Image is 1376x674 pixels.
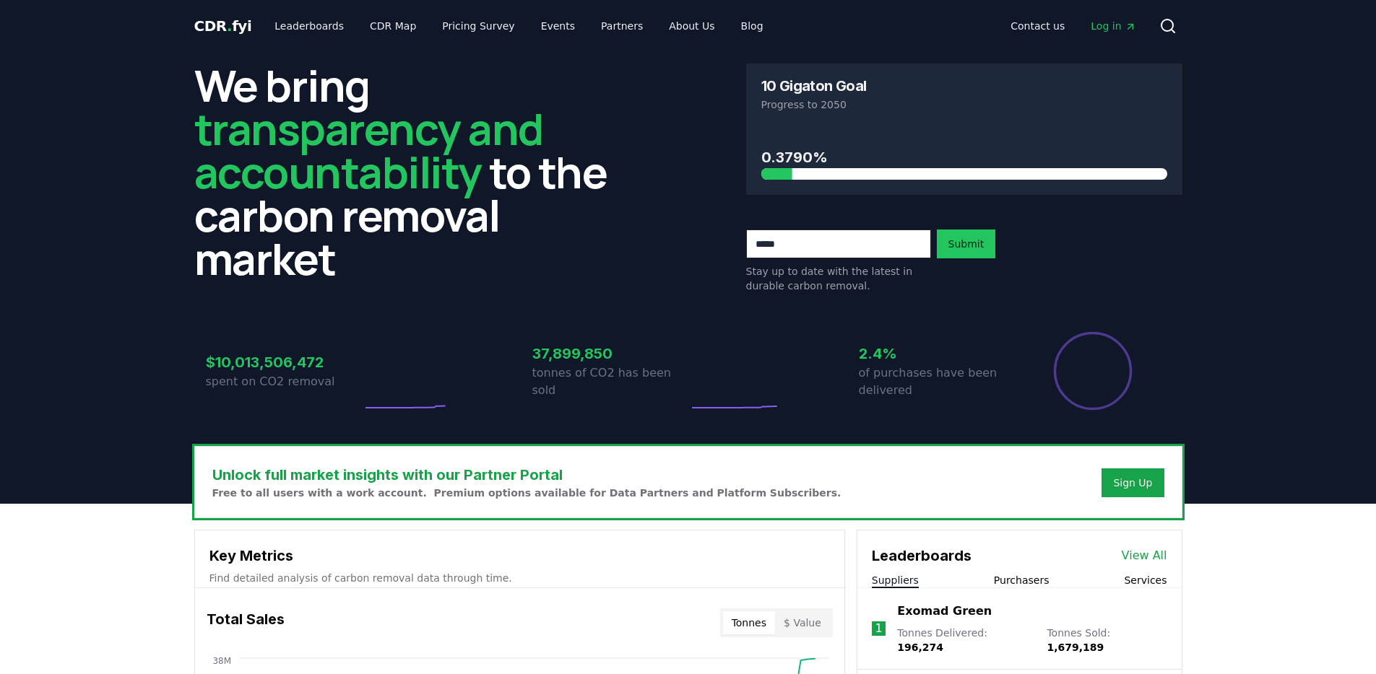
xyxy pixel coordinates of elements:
span: CDR fyi [194,17,252,35]
h3: Leaderboards [872,545,972,566]
a: Contact us [999,13,1076,39]
p: Find detailed analysis of carbon removal data through time. [209,571,830,585]
button: Purchasers [994,573,1050,587]
a: About Us [657,13,726,39]
button: $ Value [775,611,830,634]
button: Services [1124,573,1167,587]
button: Suppliers [872,573,919,587]
p: tonnes of CO2 has been sold [532,364,688,399]
p: Tonnes Delivered : [897,626,1032,655]
nav: Main [999,13,1147,39]
p: Progress to 2050 [761,97,1167,112]
button: Tonnes [723,611,775,634]
span: transparency and accountability [194,99,543,201]
span: Log in [1091,19,1135,33]
span: . [227,17,232,35]
a: View All [1122,547,1167,564]
a: CDR Map [358,13,428,39]
p: Free to all users with a work account. Premium options available for Data Partners and Platform S... [212,486,841,500]
span: 1,679,189 [1047,642,1104,653]
a: Leaderboards [263,13,355,39]
h3: Key Metrics [209,545,830,566]
p: Stay up to date with the latest in durable carbon removal. [746,264,931,293]
button: Sign Up [1102,468,1164,497]
a: Events [529,13,587,39]
h3: 0.3790% [761,146,1167,168]
h3: 37,899,850 [532,343,688,364]
a: Partners [589,13,654,39]
a: Log in [1079,13,1147,39]
a: Exomad Green [897,603,992,620]
h2: We bring to the carbon removal market [194,64,631,280]
tspan: 38M [212,656,231,666]
nav: Main [263,13,774,39]
p: 1 [875,620,882,637]
p: spent on CO2 removal [206,373,362,390]
a: Sign Up [1113,476,1152,490]
span: 196,274 [897,642,943,653]
p: Tonnes Sold : [1047,626,1167,655]
h3: 10 Gigaton Goal [761,79,867,93]
a: Blog [730,13,775,39]
p: of purchases have been delivered [859,364,1015,399]
h3: Unlock full market insights with our Partner Portal [212,464,841,486]
a: CDR.fyi [194,16,252,36]
h3: Total Sales [207,608,285,637]
a: Pricing Survey [430,13,526,39]
h3: $10,013,506,472 [206,351,362,373]
button: Submit [937,229,996,258]
div: Percentage of sales delivered [1052,331,1133,411]
h3: 2.4% [859,343,1015,364]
